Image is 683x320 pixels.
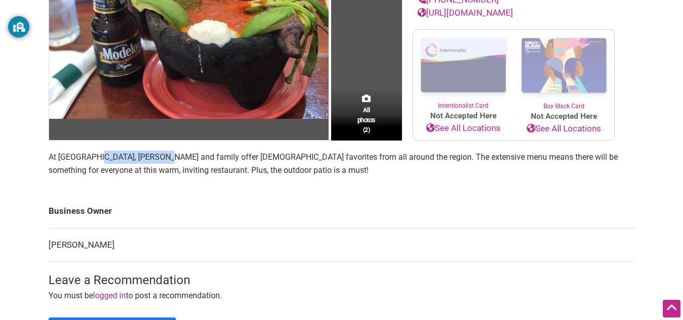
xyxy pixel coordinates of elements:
a: logged in [93,291,126,300]
button: GoGuardian Privacy Information [8,16,29,37]
a: [URL][DOMAIN_NAME] [418,8,513,18]
span: Not Accepted Here [514,111,614,122]
img: Intentionalist Card [413,30,514,101]
a: Intentionalist Card [413,30,514,110]
td: [PERSON_NAME] [49,228,635,262]
span: Not Accepted Here [413,110,514,122]
p: You must be to post a recommendation. [49,289,635,302]
a: See All Locations [514,122,614,135]
span: At [GEOGRAPHIC_DATA], [PERSON_NAME] and family offer [DEMOGRAPHIC_DATA] favorites from all around... [49,152,618,175]
div: Scroll Back to Top [663,300,680,317]
h3: Leave a Recommendation [49,272,635,289]
img: Buy Black Card [514,30,614,102]
span: All photos (2) [357,105,376,134]
a: See All Locations [413,122,514,135]
td: Business Owner [49,195,635,228]
a: Buy Black Card [514,30,614,111]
